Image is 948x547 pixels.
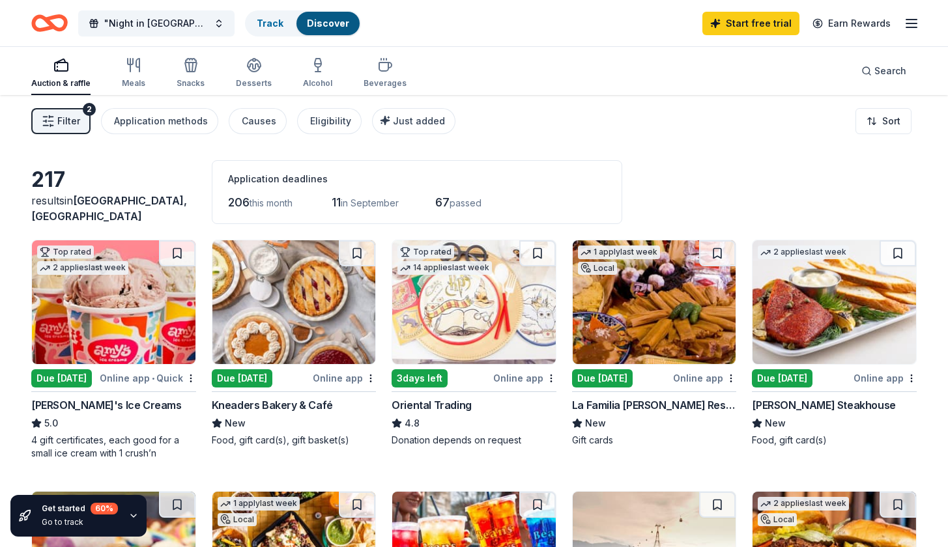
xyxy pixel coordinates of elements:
[250,197,293,208] span: this month
[854,370,917,386] div: Online app
[392,369,448,387] div: 3 days left
[31,193,196,224] div: results
[364,52,407,95] button: Beverages
[578,245,660,259] div: 1 apply last week
[805,12,898,35] a: Earn Rewards
[753,240,916,364] img: Image for Perry's Steakhouse
[101,108,218,134] button: Application methods
[37,245,94,259] div: Top rated
[100,370,196,386] div: Online app Quick
[393,115,445,126] span: Just added
[114,113,208,129] div: Application methods
[177,78,205,89] div: Snacks
[212,434,377,447] div: Food, gift card(s), gift basket(s)
[752,369,812,387] div: Due [DATE]
[257,18,283,29] a: Track
[57,113,80,129] span: Filter
[242,113,276,129] div: Causes
[31,194,187,223] span: [GEOGRAPHIC_DATA], [GEOGRAPHIC_DATA]
[32,240,195,364] img: Image for Amy's Ice Creams
[245,10,361,36] button: TrackDiscover
[31,194,187,223] span: in
[218,497,300,511] div: 1 apply last week
[31,434,196,460] div: 4 gift certificates, each good for a small ice cream with 1 crush’n
[152,373,154,384] span: •
[91,503,118,514] div: 60 %
[307,18,349,29] a: Discover
[882,113,900,129] span: Sort
[83,103,96,116] div: 2
[303,78,332,89] div: Alcohol
[31,78,91,89] div: Auction & raffle
[31,167,196,193] div: 217
[31,8,68,38] a: Home
[228,171,606,187] div: Application deadlines
[572,434,737,447] div: Gift cards
[765,415,786,431] span: New
[31,397,182,413] div: [PERSON_NAME]'s Ice Creams
[572,369,633,387] div: Due [DATE]
[78,10,235,36] button: "Night in [GEOGRAPHIC_DATA]" Casino Night
[225,415,246,431] span: New
[392,240,556,447] a: Image for Oriental TradingTop rated14 applieslast week3days leftOnline appOriental Trading4.8Dona...
[212,369,272,387] div: Due [DATE]
[855,108,912,134] button: Sort
[313,370,376,386] div: Online app
[31,369,92,387] div: Due [DATE]
[758,497,849,511] div: 2 applies last week
[218,513,257,526] div: Local
[228,195,250,209] span: 206
[573,240,736,364] img: Image for La Familia Cortez Restaurants
[236,78,272,89] div: Desserts
[405,415,420,431] span: 4.8
[752,397,895,413] div: [PERSON_NAME] Steakhouse
[851,58,917,84] button: Search
[758,513,797,526] div: Local
[332,195,341,209] span: 11
[236,52,272,95] button: Desserts
[37,261,128,275] div: 2 applies last week
[42,517,118,527] div: Go to track
[364,78,407,89] div: Beverages
[392,397,472,413] div: Oriental Trading
[122,52,145,95] button: Meals
[397,261,492,275] div: 14 applies last week
[493,370,556,386] div: Online app
[31,108,91,134] button: Filter2
[874,63,906,79] span: Search
[578,262,617,275] div: Local
[702,12,799,35] a: Start free trial
[122,78,145,89] div: Meals
[212,240,376,364] img: Image for Kneaders Bakery & Café
[435,195,450,209] span: 67
[31,52,91,95] button: Auction & raffle
[310,113,351,129] div: Eligibility
[212,240,377,447] a: Image for Kneaders Bakery & CaféDue [DATE]Online appKneaders Bakery & CaféNewFood, gift card(s), ...
[341,197,399,208] span: in September
[392,434,556,447] div: Donation depends on request
[44,415,58,431] span: 5.0
[758,245,849,259] div: 2 applies last week
[392,240,556,364] img: Image for Oriental Trading
[372,108,455,134] button: Just added
[752,240,917,447] a: Image for Perry's Steakhouse2 applieslast weekDue [DATE]Online app[PERSON_NAME] SteakhouseNewFood...
[229,108,287,134] button: Causes
[31,240,196,460] a: Image for Amy's Ice CreamsTop rated2 applieslast weekDue [DATE]Online app•Quick[PERSON_NAME]'s Ic...
[297,108,362,134] button: Eligibility
[585,415,606,431] span: New
[450,197,481,208] span: passed
[673,370,736,386] div: Online app
[752,434,917,447] div: Food, gift card(s)
[572,240,737,447] a: Image for La Familia Cortez Restaurants1 applylast weekLocalDue [DATE]Online appLa Familia [PERSO...
[572,397,737,413] div: La Familia [PERSON_NAME] Restaurants
[177,52,205,95] button: Snacks
[212,397,333,413] div: Kneaders Bakery & Café
[42,503,118,514] div: Get started
[397,245,454,259] div: Top rated
[104,16,208,31] span: "Night in [GEOGRAPHIC_DATA]" Casino Night
[303,52,332,95] button: Alcohol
